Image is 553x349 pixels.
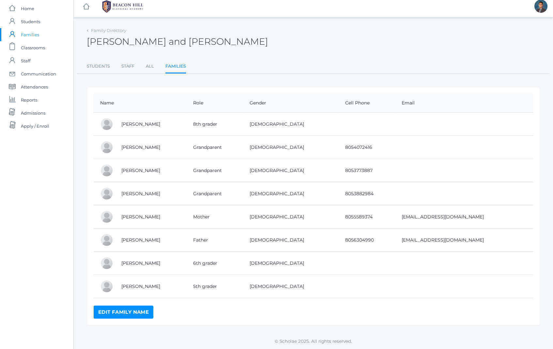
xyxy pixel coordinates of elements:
h2: [PERSON_NAME] and [PERSON_NAME] [87,37,268,47]
span: Home [21,2,34,15]
td: [DEMOGRAPHIC_DATA] [243,182,339,205]
div: Sean Harris [100,233,113,246]
span: Reports [21,93,37,106]
div: Helen Garcia [100,187,113,200]
a: [PERSON_NAME] [121,191,160,197]
a: 8055589374 [345,214,373,220]
td: [EMAIL_ADDRESS][DOMAIN_NAME] [395,229,533,252]
td: [DEMOGRAPHIC_DATA] [243,252,339,275]
a: Family Directory [91,28,126,33]
div: Talon Harris [100,118,113,131]
a: Staff [121,60,134,73]
td: Grandparent [187,136,243,159]
td: 6th grader [187,252,243,275]
td: Father [187,229,243,252]
div: Barbara Garcia [100,164,113,177]
a: [PERSON_NAME] [121,214,160,220]
td: [EMAIL_ADDRESS][DOMAIN_NAME] [395,205,533,229]
div: Ashley Garcia [100,210,113,223]
span: Staff [21,54,30,67]
a: 8053773887 [345,167,373,173]
td: [DEMOGRAPHIC_DATA] [243,229,339,252]
a: 8053882984 [345,191,374,197]
a: [PERSON_NAME] [121,237,160,243]
td: [DEMOGRAPHIC_DATA] [243,205,339,229]
td: [DEMOGRAPHIC_DATA] [243,275,339,298]
span: Students [21,15,40,28]
td: Grandparent [187,159,243,182]
td: 5th grader [187,275,243,298]
td: 8th grader [187,113,243,136]
div: Avery Harris [100,257,113,270]
a: 8054072416 [345,144,372,150]
td: [DEMOGRAPHIC_DATA] [243,136,339,159]
a: [PERSON_NAME] [121,260,160,266]
div: Pauline Harris [100,280,113,293]
th: Cell Phone [339,94,395,113]
span: Attendances [21,80,48,93]
a: All [146,60,154,73]
span: Admissions [21,106,45,119]
td: Mother [187,205,243,229]
a: Families [165,60,186,74]
a: [PERSON_NAME] [121,167,160,173]
div: Alfred Garcia [100,141,113,154]
a: Students [87,60,110,73]
a: 8056304990 [345,237,374,243]
td: [DEMOGRAPHIC_DATA] [243,159,339,182]
td: Grandparent [187,182,243,205]
td: [DEMOGRAPHIC_DATA] [243,113,339,136]
th: Name [94,94,187,113]
p: © Scholae 2025. All rights reserved. [74,338,553,344]
span: Communication [21,67,56,80]
span: Classrooms [21,41,45,54]
span: Families [21,28,39,41]
th: Role [187,94,243,113]
th: Gender [243,94,339,113]
a: Edit Family Name [94,306,153,319]
th: Email [395,94,533,113]
a: [PERSON_NAME] [121,121,160,127]
span: Apply / Enroll [21,119,49,133]
a: [PERSON_NAME] [121,144,160,150]
a: [PERSON_NAME] [121,283,160,289]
